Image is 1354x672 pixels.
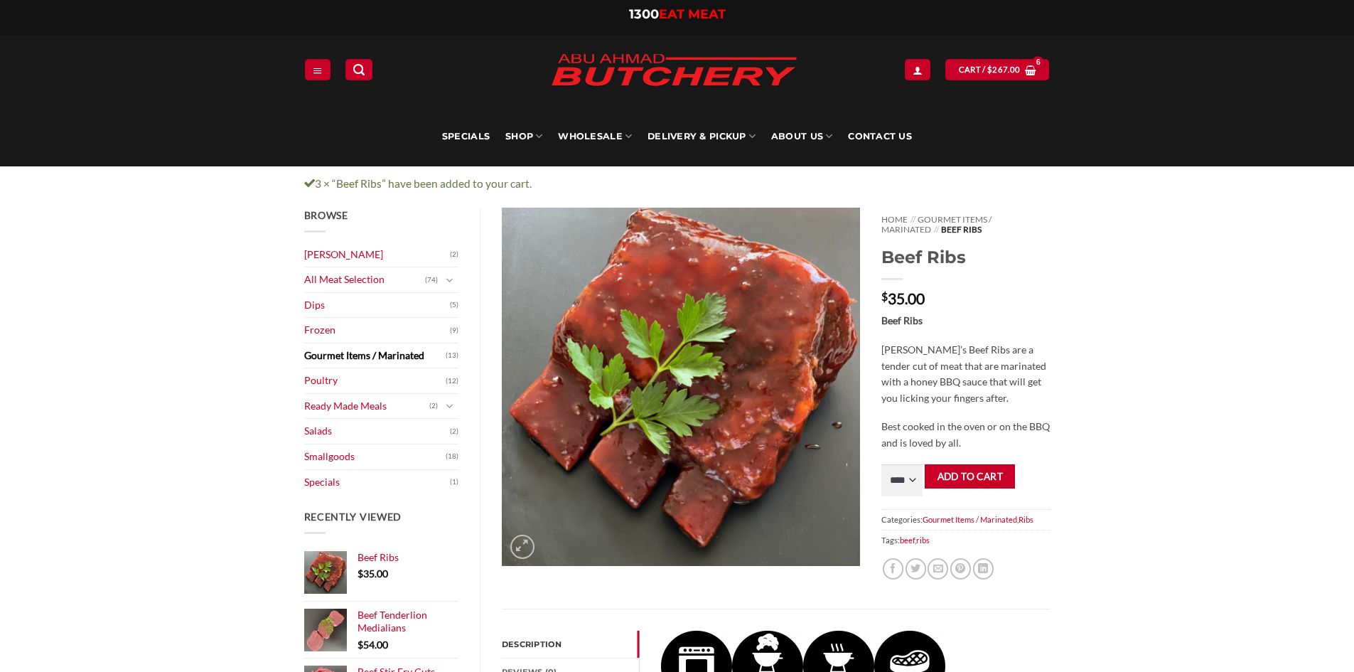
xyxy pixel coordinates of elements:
a: Home [881,214,908,225]
a: Email to a Friend [928,558,948,579]
strong: Beef Ribs [881,314,923,326]
a: Specials [304,470,451,495]
a: SHOP [505,107,542,166]
a: About Us [771,107,832,166]
span: Categories: , [881,509,1050,530]
a: Zoom [510,535,534,559]
a: ribs [916,535,930,545]
a: All Meat Selection [304,267,426,292]
a: 1300EAT MEAT [629,6,726,22]
span: (5) [450,294,458,316]
span: Beef Ribs [941,224,982,235]
a: Ribs [1019,515,1033,524]
a: Gourmet Items / Marinated [923,515,1017,524]
span: (2) [450,421,458,442]
a: Beef Ribs [358,551,459,564]
a: Specials [442,107,490,166]
p: Best cooked in the oven or on the BBQ and is loved by all. [881,419,1050,451]
span: Recently Viewed [304,511,402,523]
button: Add to cart [925,464,1015,489]
iframe: chat widget [1294,615,1340,658]
a: Smallgoods [304,444,446,469]
a: Gourmet Items / Marinated [304,343,446,368]
span: // [910,214,915,225]
a: Wholesale [558,107,632,166]
span: (2) [429,395,438,417]
span: (12) [446,370,458,392]
a: Menu [305,59,331,80]
a: Contact Us [848,107,912,166]
span: Beef Tenderlion Medialians [358,609,427,634]
a: Delivery & Pickup [648,107,756,166]
button: Toggle [441,398,458,414]
span: (18) [446,446,458,467]
span: (1) [450,471,458,493]
span: Cart / [959,63,1021,76]
a: Description [502,631,639,658]
a: Search [345,59,372,80]
span: $ [881,291,888,302]
h1: Beef Ribs [881,246,1050,268]
bdi: 267.00 [987,65,1020,74]
span: (9) [450,320,458,341]
p: [PERSON_NAME]’s Beef Ribs are a tender cut of meat that are marinated with a honey BBQ sauce that... [881,342,1050,406]
button: Toggle [441,272,458,288]
bdi: 35.00 [881,289,925,307]
a: Pin on Pinterest [950,558,971,579]
a: Ready Made Meals [304,394,430,419]
span: $ [358,567,363,580]
a: Salads [304,419,451,444]
span: (13) [446,345,458,366]
bdi: 35.00 [358,567,388,580]
a: Share on Twitter [906,558,926,579]
a: Poultry [304,368,446,393]
a: View cart [945,59,1049,80]
a: beef [900,535,915,545]
a: Share on Facebook [883,558,903,579]
a: Gourmet Items / Marinated [881,214,992,235]
span: Browse [304,209,348,221]
bdi: 54.00 [358,639,388,651]
a: Dips [304,293,451,318]
span: Beef Ribs [358,551,399,563]
span: $ [358,639,363,651]
span: $ [987,63,992,76]
div: 3 × “Beef Ribs” have been added to your cart. [294,175,1061,193]
img: Beef Ribs [502,208,860,566]
span: Tags: , [881,530,1050,550]
span: EAT MEAT [659,6,726,22]
span: 1300 [629,6,659,22]
img: Abu Ahmad Butchery [539,44,809,98]
span: (2) [450,244,458,265]
a: Frozen [304,318,451,343]
a: Login [905,59,930,80]
a: Beef Tenderlion Medialians [358,609,459,635]
span: (74) [425,270,438,291]
span: // [934,224,939,235]
a: [PERSON_NAME] [304,242,451,267]
a: Share on LinkedIn [973,558,994,579]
